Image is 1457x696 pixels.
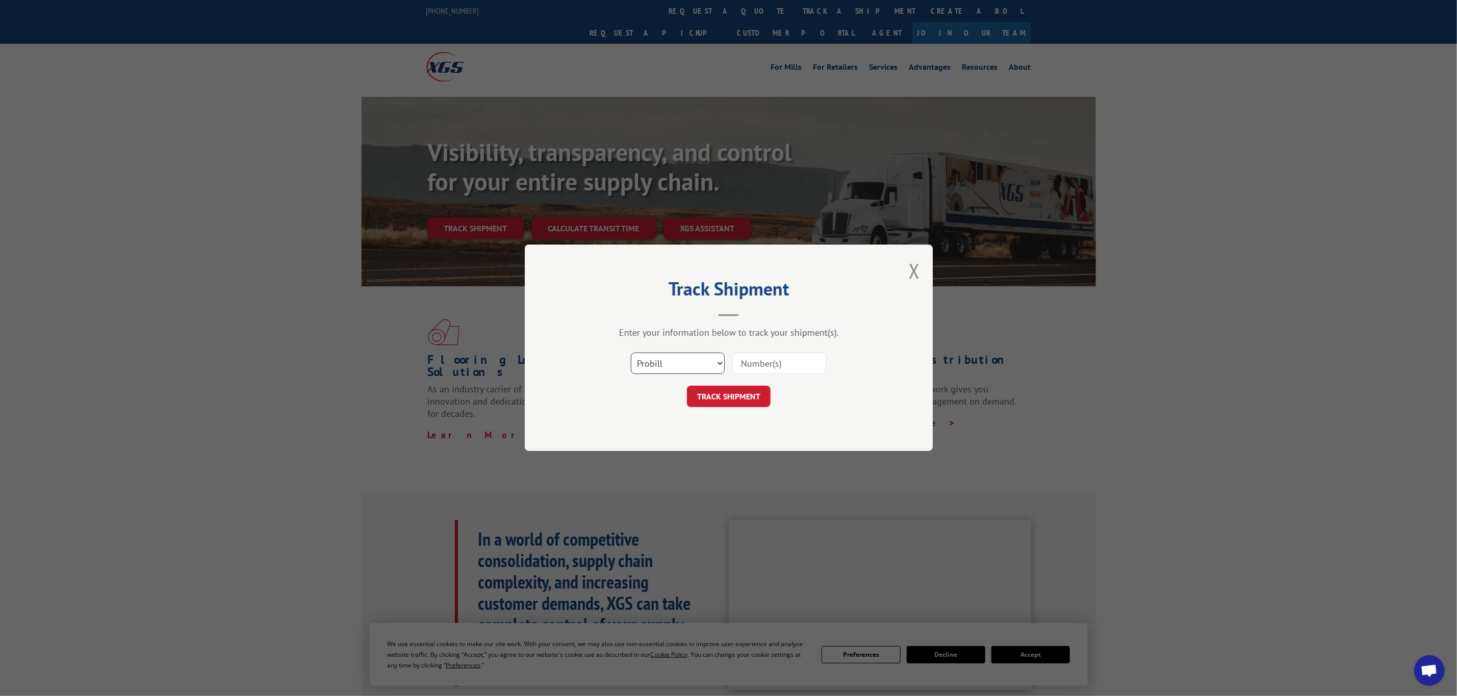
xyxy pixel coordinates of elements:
h2: Track Shipment [576,282,882,301]
button: Close modal [909,257,920,284]
div: Open chat [1414,655,1445,686]
button: TRACK SHIPMENT [687,386,771,408]
div: Enter your information below to track your shipment(s). [576,327,882,339]
input: Number(s) [732,353,826,374]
